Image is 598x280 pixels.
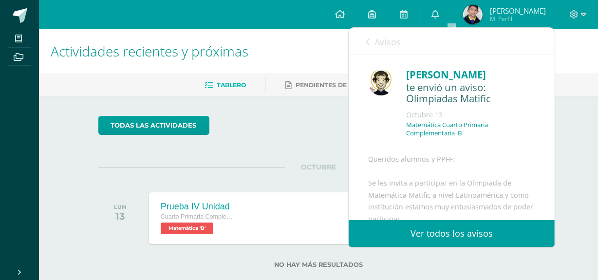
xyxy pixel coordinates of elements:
div: LUN [114,204,126,210]
div: Prueba IV Unidad [161,202,234,212]
span: Matemática 'B' [161,223,213,234]
span: Tablero [217,81,246,89]
div: [PERSON_NAME] [406,67,535,82]
a: Pendientes de entrega [285,77,379,93]
p: Matemática Cuarto Primaria Complementaria 'B' [406,121,535,137]
span: Cuarto Primaria Complementaria [161,213,234,220]
div: Octubre 13 [406,110,535,120]
span: [PERSON_NAME] [490,6,546,16]
span: Mi Perfil [490,15,546,23]
span: OCTUBRE [285,163,352,171]
a: todas las Actividades [98,116,209,135]
a: Tablero [205,77,246,93]
label: No hay más resultados [98,261,539,268]
span: Pendientes de entrega [296,81,379,89]
img: 4bd1cb2f26ef773666a99eb75019340a.png [368,70,394,95]
div: te envió un aviso: Olimpiadas Matific [406,82,535,105]
span: Avisos [374,36,401,48]
div: 13 [114,210,126,222]
img: efec58215681ec87ed5f447a7977300f.png [463,5,483,24]
a: Ver todos los avisos [349,220,555,247]
span: Actividades recientes y próximas [51,42,248,60]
